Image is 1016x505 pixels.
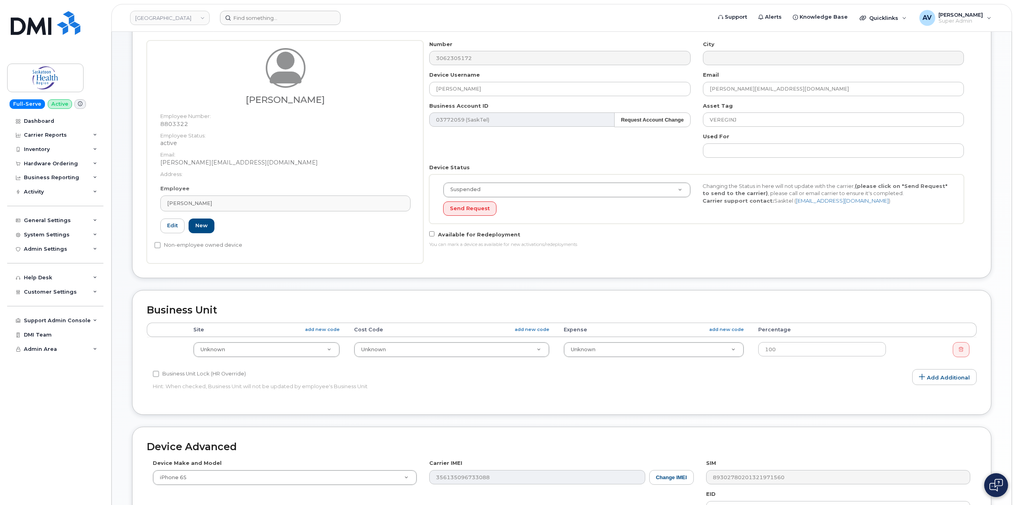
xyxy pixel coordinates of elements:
span: iPhone 6S [155,474,187,481]
span: [PERSON_NAME] [938,12,983,18]
p: Hint: When checked, Business Unit will not be updated by employee's Business Unit [153,383,694,390]
strong: Request Account Change [621,117,684,123]
label: Business Unit Lock (HR Override) [153,369,246,379]
label: Business Account ID [429,102,489,110]
button: Send Request [443,201,496,216]
div: You can mark a device as available for new activations/redeployments [429,242,964,248]
input: Available for Redeployment [429,231,434,236]
label: Email [703,71,719,79]
div: Changing the Status in here will not update with the carrier, , please call or email carrier to e... [697,182,956,205]
h2: Device General [147,22,977,33]
h2: Device Advanced [147,441,977,453]
th: Percentage [751,323,893,337]
a: Unknown [564,342,744,357]
label: Asset Tag [703,102,733,110]
label: Device Status [429,164,470,171]
dt: Employee Status: [160,128,411,139]
h3: [PERSON_NAME] [160,95,411,105]
a: add new code [709,326,744,333]
span: Alerts [765,13,782,21]
label: Non-employee owned device [154,240,242,250]
dd: 8803322 [160,120,411,128]
span: AV [923,13,932,23]
a: Edit [160,219,185,233]
img: Open chat [989,479,1003,491]
a: Knowledge Base [787,9,853,25]
th: Expense [557,323,751,337]
label: Device Username [429,71,480,79]
button: Change IMEI [649,470,694,485]
span: Suspended [446,186,481,193]
dd: active [160,139,411,147]
input: Business Unit Lock (HR Override) [153,371,159,377]
th: Site [186,323,346,337]
a: Unknown [354,342,549,357]
a: New [189,219,214,233]
label: Used For [703,133,729,140]
label: Number [429,41,452,48]
a: add new code [515,326,549,333]
h2: Business Unit [147,305,977,316]
a: Add Additional [912,369,977,385]
span: Super Admin [938,18,983,24]
a: Support [712,9,753,25]
input: Non-employee owned device [154,242,161,248]
span: Quicklinks [869,15,898,21]
input: Find something... [220,11,341,25]
span: Available for Redeployment [438,231,520,238]
label: Carrier IMEI [429,459,462,467]
span: Unknown [361,346,386,352]
label: SIM [706,459,716,467]
th: Cost Code [347,323,557,337]
a: add new code [305,326,340,333]
span: Unknown [571,346,596,352]
a: Suspended [444,183,690,197]
button: Request Account Change [614,112,691,127]
a: Unknown [194,342,339,357]
a: Alerts [753,9,787,25]
div: Artem Volkov [914,10,997,26]
dd: [PERSON_NAME][EMAIL_ADDRESS][DOMAIN_NAME] [160,159,411,166]
span: Knowledge Base [800,13,848,21]
dt: Employee Number: [160,108,411,120]
strong: Carrier support contact: [703,197,774,204]
span: [PERSON_NAME] [167,199,212,207]
label: Device Make and Model [153,459,222,467]
label: EID [706,490,716,498]
dt: Email: [160,147,411,159]
div: Quicklinks [854,10,912,26]
a: [PERSON_NAME] [160,195,411,211]
span: Unknown [200,346,225,352]
dt: Address: [160,166,411,178]
label: City [703,41,714,48]
label: Employee [160,185,189,192]
span: Support [725,13,747,21]
a: Saskatoon Health Region [130,11,210,25]
a: iPhone 6S [153,470,417,485]
a: [EMAIL_ADDRESS][DOMAIN_NAME] [796,197,889,204]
